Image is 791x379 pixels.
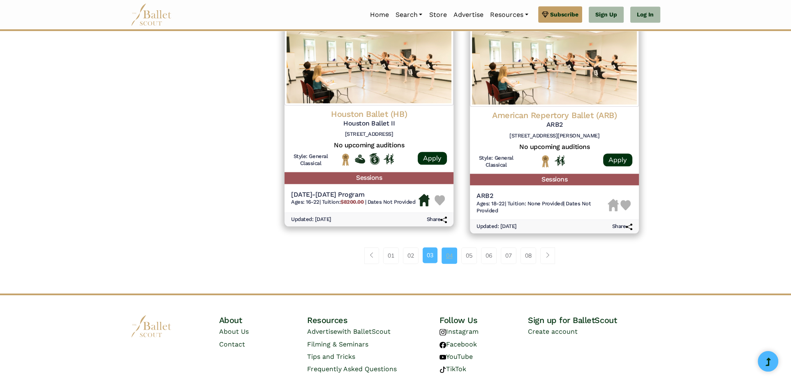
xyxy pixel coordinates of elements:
a: TikTok [439,365,466,373]
h6: [STREET_ADDRESS] [291,131,447,138]
a: Contact [219,340,245,348]
span: Ages: 18-22 [476,200,505,207]
nav: Page navigation example [364,247,560,264]
img: In Person [384,153,394,164]
h6: Updated: [DATE] [476,223,517,230]
a: Sign Up [589,7,624,23]
a: 02 [403,247,419,264]
h5: ARB2 [476,192,608,200]
h5: No upcoming auditions [291,141,447,150]
span: Dates Not Provided [476,200,591,214]
span: Dates Not Provided [368,199,415,205]
img: In Person [555,155,565,166]
h6: Style: General Classical [476,155,516,169]
b: $8200.00 [340,199,363,205]
img: logo [131,315,172,337]
h6: Share [426,216,447,223]
span: Tuition: [322,199,365,205]
img: Offers Financial Aid [355,154,365,163]
h5: Sessions [284,172,453,184]
a: 08 [520,247,536,264]
span: Tuition: None Provided [507,200,563,207]
span: Subscribe [550,10,578,19]
img: instagram logo [439,329,446,335]
h4: Resources [307,315,439,326]
a: 07 [501,247,516,264]
img: Logo [470,24,639,107]
a: YouTube [439,353,473,360]
h6: | | [476,200,608,214]
img: gem.svg [542,10,548,19]
h4: About [219,315,308,326]
h4: Sign up for BalletScout [528,315,660,326]
a: Search [392,6,426,23]
h6: Updated: [DATE] [291,216,331,223]
img: youtube logo [439,354,446,360]
h6: [STREET_ADDRESS][PERSON_NAME] [476,133,632,140]
h6: Share [612,223,632,230]
h5: [DATE]-[DATE] Program [291,191,415,199]
a: Filming & Seminars [307,340,368,348]
a: Apply [603,153,632,166]
img: Logo [284,24,453,105]
h5: ARB2 [476,121,632,129]
h5: Sessions [470,174,639,186]
h4: Follow Us [439,315,528,326]
img: National [540,155,550,167]
a: 03 [423,247,437,263]
a: Subscribe [538,6,582,23]
a: 04 [442,247,457,264]
span: Ages: 16-22 [291,199,319,205]
a: 05 [461,247,477,264]
h5: Houston Ballet II [291,119,447,128]
a: Facebook [439,340,477,348]
a: Log In [630,7,660,23]
img: facebook logo [439,342,446,348]
a: Frequently Asked Questions [307,365,397,373]
a: 06 [481,247,497,264]
a: Advertisewith BalletScout [307,328,391,335]
a: Home [366,6,392,23]
a: Create account [528,328,578,335]
a: Resources [486,6,531,23]
img: Heart [620,200,631,210]
h5: No upcoming auditions [476,143,632,151]
h4: Houston Ballet (HB) [291,109,447,119]
h4: American Repertory Ballet (ARB) [476,110,632,121]
img: Housing Available [419,194,430,206]
span: with BalletScout [337,328,391,335]
h6: | | [291,199,415,206]
img: National [340,153,351,166]
a: About Us [219,328,249,335]
a: Instagram [439,328,479,335]
img: tiktok logo [439,366,446,373]
a: 01 [383,247,399,264]
img: Offers Scholarship [369,153,379,165]
img: Housing Unavailable [608,199,619,211]
a: Tips and Tricks [307,353,355,360]
img: Heart [435,195,445,205]
a: Advertise [450,6,486,23]
a: Store [426,6,450,23]
h6: Style: General Classical [291,153,330,167]
a: Apply [418,152,447,165]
